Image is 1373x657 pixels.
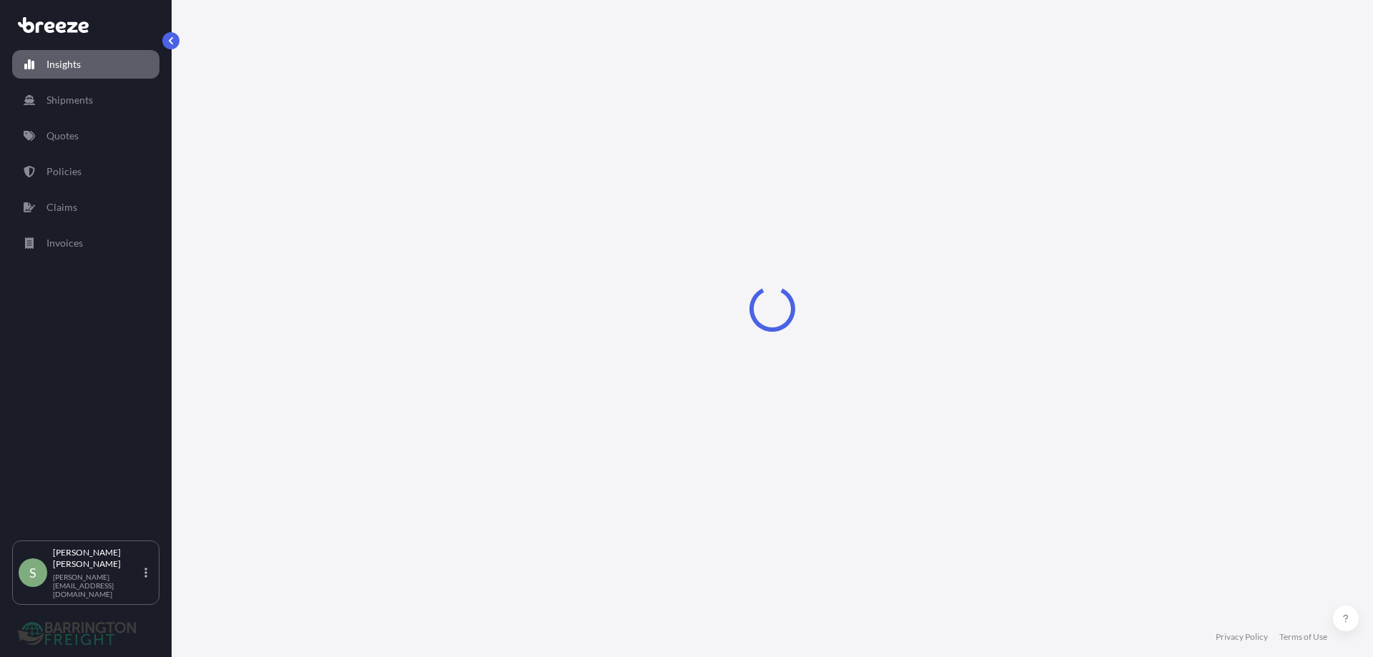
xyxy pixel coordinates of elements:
span: S [29,565,36,580]
p: Insights [46,57,81,71]
p: [PERSON_NAME][EMAIL_ADDRESS][DOMAIN_NAME] [53,573,142,598]
a: Privacy Policy [1216,631,1268,643]
a: Terms of Use [1279,631,1327,643]
p: Claims [46,200,77,214]
p: [PERSON_NAME] [PERSON_NAME] [53,547,142,570]
p: Quotes [46,129,79,143]
a: Shipments [12,86,159,114]
p: Invoices [46,236,83,250]
a: Insights [12,50,159,79]
a: Invoices [12,229,159,257]
a: Quotes [12,122,159,150]
img: organization-logo [18,622,136,645]
p: Policies [46,164,82,179]
p: Shipments [46,93,93,107]
a: Policies [12,157,159,186]
a: Claims [12,193,159,222]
